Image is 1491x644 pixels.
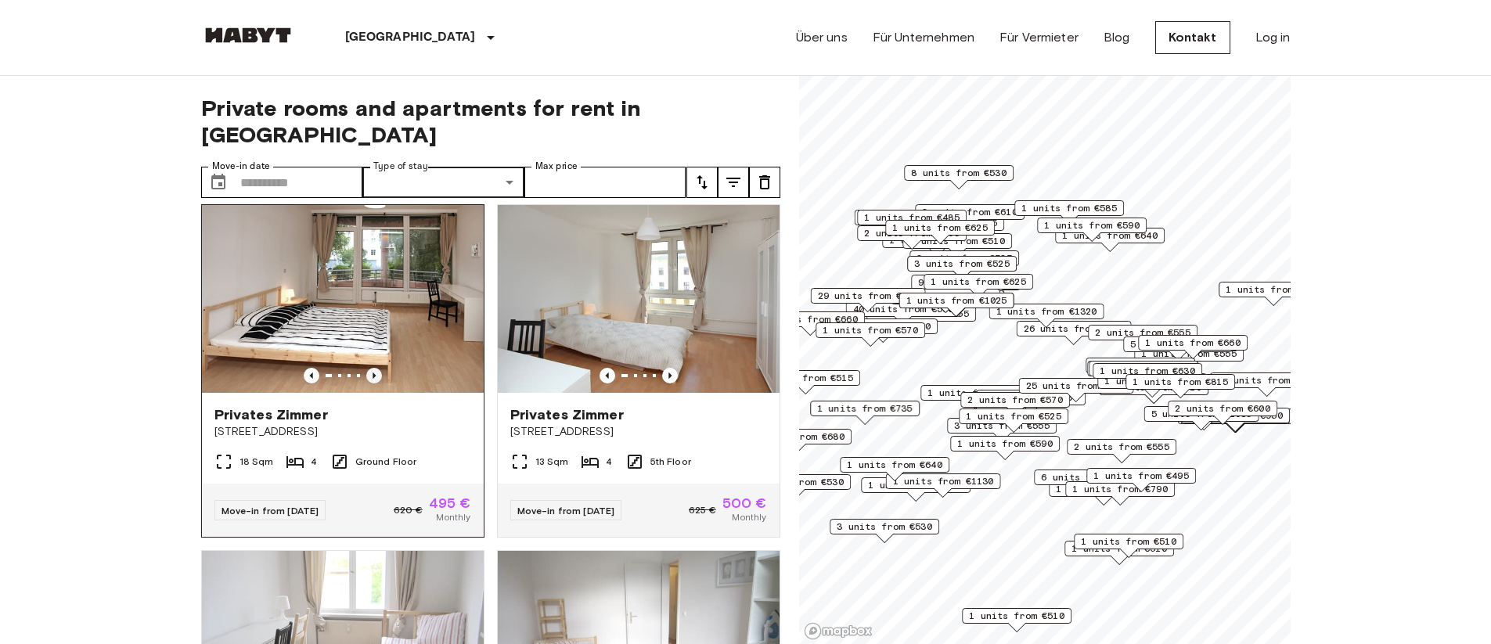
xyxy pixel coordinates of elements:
[996,304,1097,318] span: 1 units from €1320
[345,28,476,47] p: [GEOGRAPHIC_DATA]
[885,473,1000,498] div: Map marker
[885,220,995,244] div: Map marker
[899,293,1014,317] div: Map marker
[1064,541,1174,565] div: Map marker
[911,275,1021,299] div: Map marker
[1175,401,1270,416] span: 2 units from €600
[902,233,1012,257] div: Map marker
[1021,201,1117,215] span: 1 units from €585
[429,496,471,510] span: 495 €
[922,205,1017,219] span: 2 units from €610
[732,510,766,524] span: Monthly
[830,519,939,543] div: Map marker
[742,429,852,453] div: Map marker
[918,275,1014,290] span: 9 units from €585
[606,455,612,469] span: 4
[1123,336,1233,361] div: Map marker
[686,167,718,198] button: tune
[1067,439,1176,463] div: Map marker
[1055,228,1165,252] div: Map marker
[861,477,971,502] div: Map marker
[857,210,967,234] div: Map marker
[917,251,1012,265] span: 3 units from €525
[749,167,780,198] button: tune
[914,257,1010,271] span: 3 units from €525
[510,424,767,440] span: [STREET_ADDRESS]
[1065,481,1175,505] div: Map marker
[214,424,471,440] span: [STREET_ADDRESS]
[960,392,1070,416] div: Map marker
[810,288,925,312] div: Map marker
[866,306,976,330] div: Map marker
[497,204,780,538] a: Marketing picture of unit DE-01-193-03MPrevious imagePrevious imagePrivates Zimmer[STREET_ADDRESS...
[909,250,1019,275] div: Map marker
[1044,218,1140,232] span: 1 units from €590
[1100,364,1195,378] span: 1 units from €630
[1125,374,1235,398] div: Map marker
[535,160,578,173] label: Max price
[906,293,1007,308] span: 1 units from €1025
[755,311,865,336] div: Map marker
[535,455,569,469] span: 13 Sqm
[1255,28,1291,47] a: Log in
[796,28,848,47] a: Über uns
[1155,21,1230,54] a: Kontakt
[1037,218,1147,242] div: Map marker
[959,408,1068,433] div: Map marker
[1062,228,1158,243] span: 1 units from €640
[1072,482,1168,496] span: 1 units from €790
[1143,406,1259,430] div: Map marker
[854,210,969,234] div: Map marker
[823,323,918,337] span: 1 units from €570
[394,503,423,517] span: 620 €
[1219,282,1328,306] div: Map marker
[373,160,428,173] label: Type of stay
[1018,378,1133,402] div: Map marker
[650,455,691,469] span: 5th Floor
[1016,321,1131,345] div: Map marker
[909,234,1005,248] span: 2 units from €510
[304,368,319,383] button: Previous image
[355,455,417,469] span: Ground Floor
[758,371,853,385] span: 1 units from €515
[969,609,1064,623] span: 1 units from €510
[837,520,932,534] span: 3 units from €530
[957,437,1053,451] span: 1 units from €590
[498,205,780,393] img: Marketing picture of unit DE-01-193-03M
[201,204,484,538] a: Marketing picture of unit DE-01-240-02MPrevious imagePrevious imagePrivates Zimmer[STREET_ADDRESS...
[1023,322,1124,336] span: 26 units from €530
[203,167,234,198] button: Choose date
[967,393,1063,407] span: 2 units from €570
[1086,468,1196,492] div: Map marker
[762,312,858,326] span: 1 units from €660
[1096,362,1191,376] span: 1 units from €640
[1095,326,1190,340] span: 2 units from €555
[1187,408,1283,423] span: 4 units from €950
[311,455,317,469] span: 4
[1071,541,1167,556] span: 1 units from €610
[689,503,716,517] span: 625 €
[1086,358,1195,382] div: Map marker
[892,474,993,488] span: 1 units from €1130
[366,368,382,383] button: Previous image
[221,505,319,516] span: Move-in from [DATE]
[864,210,960,225] span: 1 units from €485
[904,165,1014,189] div: Map marker
[810,401,920,425] div: Map marker
[212,160,270,173] label: Move-in date
[600,368,615,383] button: Previous image
[1130,337,1226,351] span: 5 units from €660
[1097,373,1207,398] div: Map marker
[1138,335,1248,359] div: Map marker
[983,390,1079,405] span: 4 units from €605
[1089,361,1198,385] div: Map marker
[1209,372,1324,397] div: Map marker
[1216,373,1317,387] span: 13 units from €570
[931,275,1026,289] span: 1 units from €625
[718,167,749,198] button: tune
[1088,325,1197,349] div: Map marker
[1180,408,1290,432] div: Map marker
[962,608,1071,632] div: Map marker
[201,27,295,43] img: Habyt
[976,390,1086,414] div: Map marker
